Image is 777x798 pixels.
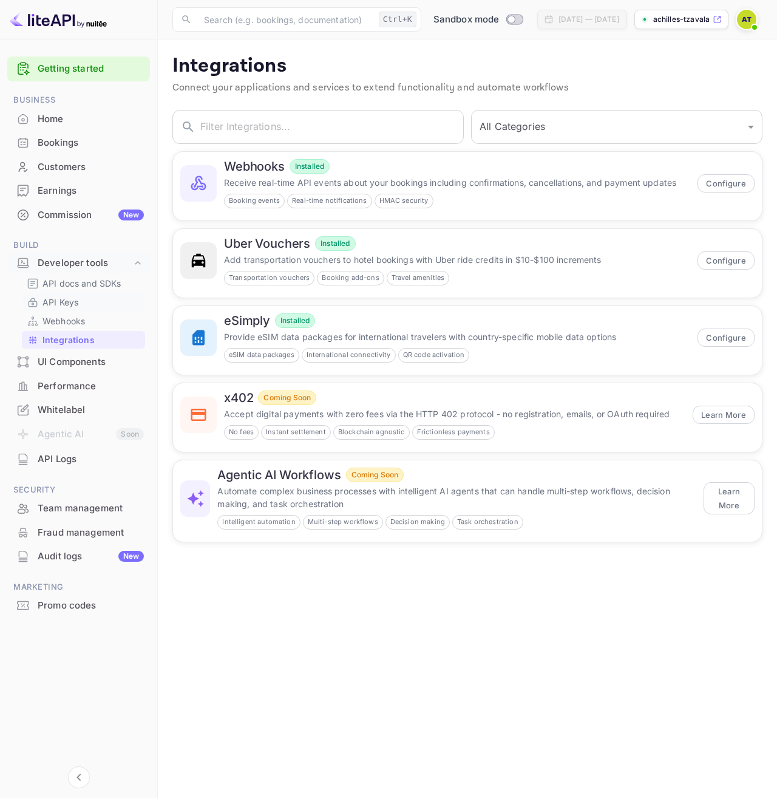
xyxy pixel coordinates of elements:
div: Switch to Production mode [429,13,528,27]
a: API Keys [27,296,140,309]
div: Earnings [38,184,144,198]
div: CommissionNew [7,203,150,227]
span: QR code activation [399,350,469,360]
a: CommissionNew [7,203,150,226]
div: New [118,551,144,562]
span: Task orchestration [453,517,523,527]
span: Sandbox mode [433,13,500,27]
span: Installed [316,238,355,249]
span: Installed [276,315,314,326]
img: LiteAPI logo [10,10,107,29]
div: Integrations [22,331,145,349]
div: Customers [38,160,144,174]
div: Webhooks [22,312,145,330]
span: Intelligent automation [218,517,299,527]
div: New [118,210,144,220]
p: Webhooks [42,315,85,327]
button: Configure [697,251,755,270]
h6: eSimply [224,313,270,328]
p: API Keys [42,296,78,309]
div: Whitelabel [7,398,150,422]
img: Achilles Tzavalas [737,10,756,29]
a: Whitelabel [7,398,150,421]
h6: Agentic AI Workflows [217,468,341,482]
p: Integrations [172,54,762,78]
span: Frictionless payments [413,427,494,437]
div: Performance [7,375,150,398]
a: API Logs [7,448,150,470]
a: Home [7,107,150,130]
p: API docs and SDKs [42,277,121,290]
span: Instant settlement [262,427,330,437]
div: API Logs [7,448,150,471]
span: Blockchain agnostic [334,427,409,437]
div: Promo codes [7,594,150,618]
div: Bookings [7,131,150,155]
span: Decision making [386,517,449,527]
span: eSIM data packages [225,350,299,360]
span: Booking add-ons [317,273,383,283]
input: Filter Integrations... [200,110,464,144]
a: API docs and SDKs [27,277,140,290]
div: Promo codes [38,599,144,613]
h6: Webhooks [224,159,285,174]
span: International connectivity [302,350,395,360]
div: Developer tools [38,256,132,270]
div: UI Components [7,350,150,374]
h6: Uber Vouchers [224,236,310,251]
p: Integrations [42,333,95,346]
a: Audit logsNew [7,545,150,567]
div: Fraud management [7,521,150,545]
div: UI Components [38,355,144,369]
a: Bookings [7,131,150,154]
a: Fraud management [7,521,150,544]
a: Webhooks [27,315,140,327]
div: Bookings [38,136,144,150]
span: Coming Soon [347,469,404,480]
a: Earnings [7,179,150,202]
div: Audit logsNew [7,545,150,568]
p: Automate complex business processes with intelligent AI agents that can handle multi-step workflo... [217,485,696,510]
div: Team management [38,502,144,516]
a: Promo codes [7,594,150,616]
div: Home [7,107,150,131]
a: Team management [7,497,150,519]
div: Fraud management [38,526,144,540]
span: No fees [225,427,258,437]
a: Integrations [27,333,140,346]
div: Developer tools [7,253,150,274]
p: Connect your applications and services to extend functionality and automate workflows [172,81,762,95]
a: Getting started [38,62,144,76]
span: Travel amenities [387,273,449,283]
p: Receive real-time API events about your bookings including confirmations, cancellations, and paym... [224,176,690,189]
input: Search (e.g. bookings, documentation) [197,7,374,32]
span: Build [7,239,150,252]
span: Business [7,94,150,107]
button: Configure [697,174,755,193]
span: Marketing [7,581,150,594]
button: Learn More [704,482,755,514]
div: Commission [38,208,144,222]
span: Booking events [225,196,284,206]
p: achilles-tzavalas-wmlg... [653,14,710,25]
div: Ctrl+K [379,12,416,27]
span: Multi-step workflows [304,517,382,527]
button: Collapse navigation [68,766,90,788]
div: Getting started [7,56,150,81]
div: Customers [7,155,150,179]
div: Performance [38,380,144,394]
div: Whitelabel [38,403,144,417]
button: Learn More [693,406,755,424]
span: Installed [290,161,329,172]
p: Accept digital payments with zero fees via the HTTP 402 protocol - no registration, emails, or OA... [224,408,685,420]
button: Configure [697,329,755,347]
div: Audit logs [38,550,144,564]
span: Real-time notifications [288,196,371,206]
div: Team management [7,497,150,520]
div: Earnings [7,179,150,203]
div: [DATE] — [DATE] [558,14,619,25]
span: Security [7,483,150,497]
div: API Keys [22,293,145,311]
span: Transportation vouchers [225,273,314,283]
div: API Logs [38,452,144,466]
